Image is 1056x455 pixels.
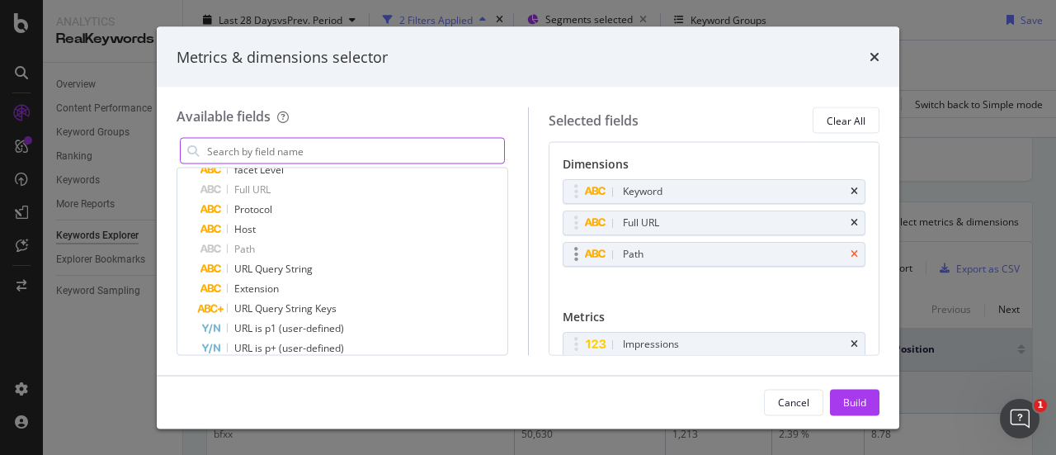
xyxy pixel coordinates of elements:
div: modal [157,26,899,429]
span: Path [234,242,255,256]
div: times [851,249,858,259]
div: Metrics [563,309,866,332]
div: Impressions [623,336,679,353]
span: 1 [1034,399,1047,412]
span: Extension [234,282,279,296]
button: Cancel [764,389,823,415]
div: Path [623,246,643,263]
input: Search by field name [205,139,504,164]
div: times [851,187,858,197]
span: Protocol [234,202,272,216]
span: Full URL [234,182,271,197]
div: Cancel [778,395,809,409]
div: Dimensions [563,156,866,179]
div: times [851,218,858,228]
span: URL is p+ (user-defined) [234,341,344,355]
span: facet Level [234,163,284,177]
div: Full URL [623,215,659,231]
div: Keywordtimes [563,179,866,204]
div: Build [843,395,866,409]
iframe: Intercom live chat [1000,399,1039,438]
div: Clear All [827,113,865,127]
span: URL Query String Keys [234,301,337,315]
div: times [851,339,858,349]
div: Full URLtimes [563,211,866,235]
button: Build [830,389,879,415]
span: URL is p1 (user-defined) [234,321,344,335]
div: ImpressionstimesOn Current PeriodAll Devices [563,332,866,387]
div: times [870,46,879,68]
div: Metrics & dimensions selector [177,46,388,68]
div: Selected fields [549,111,639,130]
button: Clear All [813,107,879,134]
div: Keyword [623,183,662,200]
div: Pathtimes [563,242,866,267]
span: URL Query String [234,262,313,276]
span: Host [234,222,256,236]
div: Available fields [177,107,271,126]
